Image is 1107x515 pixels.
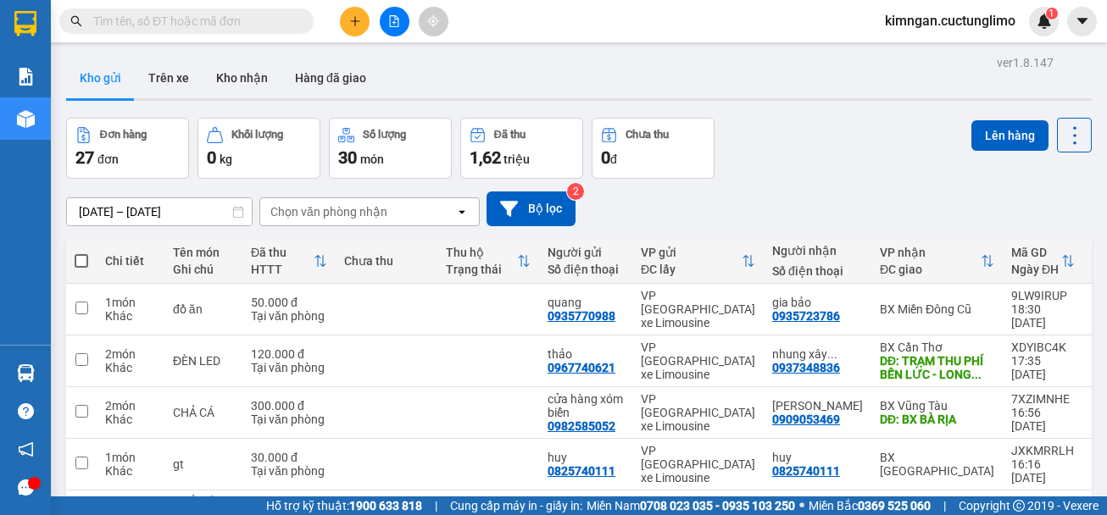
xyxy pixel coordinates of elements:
[173,246,234,259] div: Tên món
[772,264,863,278] div: Số điện thoại
[17,364,35,382] img: warehouse-icon
[450,496,582,515] span: Cung cấp máy in - giấy in:
[871,10,1029,31] span: kimngan.cuctunglimo
[100,129,147,141] div: Đơn hàng
[641,444,755,485] div: VP [GEOGRAPHIC_DATA] xe Limousine
[494,129,526,141] div: Đã thu
[419,7,448,36] button: aim
[105,451,156,464] div: 1 món
[772,296,863,309] div: gia bảo
[641,392,755,433] div: VP [GEOGRAPHIC_DATA] xe Limousine
[871,239,1003,284] th: Toggle SortBy
[75,147,94,168] span: 27
[388,15,400,27] span: file-add
[548,451,624,464] div: huy
[772,399,863,413] div: hà tấn phát
[1011,341,1075,354] div: XDYIBC4K
[105,413,156,426] div: Khác
[173,302,234,316] div: đồ ăn
[632,239,764,284] th: Toggle SortBy
[1037,14,1052,29] img: icon-new-feature
[1013,500,1025,512] span: copyright
[105,399,156,413] div: 2 món
[17,68,35,86] img: solution-icon
[809,496,931,515] span: Miền Bắc
[70,15,82,27] span: search
[1075,14,1090,29] span: caret-down
[266,496,422,515] span: Hỗ trợ kỹ thuật:
[173,496,234,509] div: CHẢ CÁ
[340,7,370,36] button: plus
[105,361,156,374] div: Khác
[880,302,994,316] div: BX Miền Đông Cũ
[197,118,320,179] button: Khối lượng0kg
[548,296,624,309] div: quang
[641,263,742,276] div: ĐC lấy
[344,254,429,268] div: Chưa thu
[772,413,840,426] div: 0909053469
[587,496,795,515] span: Miền Nam
[446,263,517,276] div: Trạng thái
[242,239,336,284] th: Toggle SortBy
[592,118,715,179] button: Chưa thu0đ
[203,58,281,98] button: Kho nhận
[338,147,357,168] span: 30
[858,499,931,512] strong: 0369 525 060
[548,246,624,259] div: Người gửi
[943,496,946,515] span: |
[67,198,252,225] input: Select a date range.
[880,451,994,478] div: BX [GEOGRAPHIC_DATA]
[93,12,293,30] input: Tìm tên, số ĐT hoặc mã đơn
[548,419,615,433] div: 0982585052
[548,361,615,374] div: 0967740621
[1011,444,1075,457] div: JXKMRRLH
[251,347,327,361] div: 120.000 đ
[1011,406,1075,433] div: 16:56 [DATE]
[173,406,234,419] div: CHẢ CÁ
[1003,239,1083,284] th: Toggle SortBy
[349,15,361,27] span: plus
[251,263,314,276] div: HTTT
[207,147,216,168] span: 0
[66,118,189,179] button: Đơn hàng27đơn
[641,341,755,381] div: VP [GEOGRAPHIC_DATA] xe Limousine
[446,246,517,259] div: Thu hộ
[437,239,539,284] th: Toggle SortBy
[270,203,387,220] div: Chọn văn phòng nhận
[455,205,469,219] svg: open
[640,499,795,512] strong: 0708 023 035 - 0935 103 250
[329,118,452,179] button: Số lượng30món
[1011,263,1061,276] div: Ngày ĐH
[251,309,327,323] div: Tại văn phòng
[251,399,327,413] div: 300.000 đ
[548,347,624,361] div: thảo
[460,118,583,179] button: Đã thu1,62 triệu
[880,399,994,413] div: BX Vũng Tàu
[220,152,232,166] span: kg
[772,361,840,374] div: 0937348836
[251,413,327,426] div: Tại văn phòng
[105,347,156,361] div: 2 món
[880,263,981,276] div: ĐC giao
[997,53,1054,72] div: ver 1.8.147
[105,296,156,309] div: 1 món
[97,152,119,166] span: đơn
[772,464,840,478] div: 0825740111
[626,129,669,141] div: Chưa thu
[772,244,863,257] div: Người nhận
[610,152,617,166] span: đ
[641,246,742,259] div: VP gửi
[1011,246,1061,259] div: Mã GD
[281,58,380,98] button: Hàng đã giao
[1011,354,1075,381] div: 17:35 [DATE]
[1046,8,1058,19] sup: 1
[487,191,576,226] button: Bộ lọc
[880,354,994,381] div: DĐ: TRẠM THU PHÍ BẾN LỨC - LONG AN
[251,361,327,374] div: Tại văn phòng
[880,246,981,259] div: VP nhận
[105,254,156,268] div: Chi tiết
[105,464,156,478] div: Khác
[548,309,615,323] div: 0935770988
[772,309,840,323] div: 0935723786
[251,451,327,464] div: 30.000 đ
